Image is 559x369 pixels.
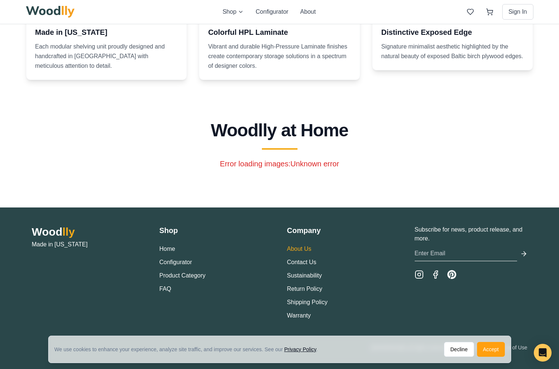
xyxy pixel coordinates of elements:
[287,312,311,319] a: Warranty
[32,240,145,249] p: Made in [US_STATE]
[256,7,288,16] button: Configurator
[415,225,527,243] p: Subscribe for news, product release, and more.
[160,272,206,279] a: Product Category
[160,286,171,292] a: FAQ
[415,246,517,261] input: Enter Email
[300,7,316,16] button: About
[32,225,145,239] h2: Wood
[160,246,175,252] a: Home
[208,42,351,71] p: Vibrant and durable High-Pressure Laminate finishes create contemporary storage solutions in a sp...
[160,225,272,236] h3: Shop
[160,258,192,267] button: Configurator
[447,270,456,279] a: Pinterest
[284,346,316,352] a: Privacy Policy
[35,27,178,37] h3: Made in [US_STATE]
[55,346,324,353] div: We use cookies to enhance your experience, analyze site traffic, and improve our services. See our .
[287,259,316,265] a: Contact Us
[29,122,530,139] h2: Woodlly at Home
[287,272,322,279] a: Sustainability
[415,270,424,279] a: Instagram
[534,344,552,362] div: Open Intercom Messenger
[208,27,351,37] h3: Colorful HPL Laminate
[444,342,474,357] button: Decline
[287,225,400,236] h3: Company
[287,299,328,305] a: Shipping Policy
[381,27,524,37] h3: Distinctive Exposed Edge
[381,42,524,61] p: Signature minimalist aesthetic highlighted by the natural beauty of exposed Baltic birch plywood ...
[137,159,422,169] p: Error loading images: Unknown error
[502,4,533,20] button: Sign In
[287,246,312,252] a: About Us
[431,270,440,279] a: Facebook
[223,7,244,16] button: Shop
[62,226,75,238] span: lly
[477,342,505,357] button: Accept
[35,42,178,71] p: Each modular shelving unit proudly designed and handcrafted in [GEOGRAPHIC_DATA] with meticulous ...
[287,286,322,292] a: Return Policy
[26,6,75,18] img: Woodlly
